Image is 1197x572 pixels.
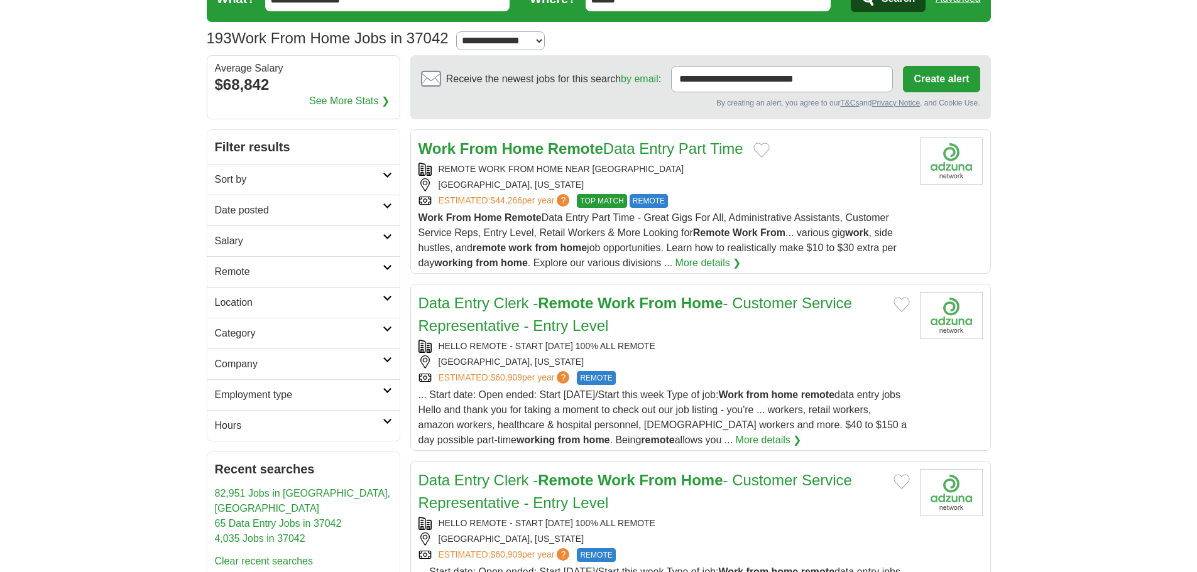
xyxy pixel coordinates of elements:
[538,294,593,311] strong: Remote
[207,195,400,225] a: Date posted
[418,355,910,369] div: [GEOGRAPHIC_DATA], [US_STATE]
[894,297,910,312] button: Add to favorite jobs
[418,340,910,353] div: HELLO REMOTE - START [DATE] 100% ALL REMOTE
[639,472,677,488] strong: From
[772,389,799,400] strong: home
[215,203,383,218] h2: Date posted
[215,63,392,73] div: Average Salary
[560,242,587,253] strong: home
[215,533,305,544] a: 4,035 Jobs in 37042
[446,212,471,223] strong: From
[920,469,983,516] img: Company logo
[421,97,980,109] div: By creating an alert, you agree to our and , and Cookie Use.
[681,294,723,311] strong: Home
[418,212,444,223] strong: Work
[760,227,785,238] strong: From
[207,256,400,287] a: Remote
[845,227,868,238] strong: work
[418,294,852,334] a: Data Entry Clerk -Remote Work From Home- Customer Service Representative - Entry Level
[557,548,569,561] span: ?
[309,94,390,109] a: See More Stats ❯
[215,387,383,402] h2: Employment type
[535,242,557,253] strong: from
[577,194,626,208] span: TOP MATCH
[501,257,528,268] strong: home
[215,73,392,96] div: $68,842
[693,227,730,238] strong: Remote
[746,389,769,400] strong: from
[474,212,501,223] strong: Home
[207,318,400,348] a: Category
[490,195,522,205] span: $44,266
[439,371,572,385] a: ESTIMATED:$60,909per year?
[446,72,661,87] span: Receive the newest jobs for this search :
[557,371,569,384] span: ?
[733,227,758,238] strong: Work
[207,130,400,164] h2: Filter results
[538,472,593,488] strong: Remote
[641,434,674,445] strong: remote
[801,389,834,400] strong: remote
[460,140,498,157] strong: From
[718,389,743,400] strong: Work
[215,234,383,249] h2: Salary
[558,434,581,445] strong: from
[583,434,610,445] strong: home
[753,143,770,158] button: Add to favorite jobs
[207,410,400,441] a: Hours
[215,264,383,279] h2: Remote
[418,532,910,546] div: [GEOGRAPHIC_DATA], [US_STATE]
[509,242,532,253] strong: work
[207,225,400,256] a: Salary
[207,164,400,195] a: Sort by
[207,27,232,50] span: 193
[418,178,910,192] div: [GEOGRAPHIC_DATA], [US_STATE]
[215,172,383,187] h2: Sort by
[418,212,897,268] span: Data Entry Part Time - Great Gigs For All, Administrative Assistants, Customer Service Reps, Entr...
[476,257,498,268] strong: from
[418,517,910,530] div: HELLO REMOTE - START [DATE] 100% ALL REMOTE
[894,474,910,489] button: Add to favorite jobs
[577,371,615,385] span: REMOTE
[418,140,456,157] strong: Work
[207,30,449,46] h1: Work From Home Jobs in 37042
[840,99,859,107] a: T&Cs
[577,548,615,562] span: REMOTE
[207,379,400,410] a: Employment type
[490,372,522,382] span: $60,909
[920,292,983,339] img: Company logo
[215,357,383,372] h2: Company
[517,434,555,445] strong: working
[675,256,741,271] a: More details ❯
[439,194,572,208] a: ESTIMATED:$44,266per year?
[548,140,603,157] strong: Remote
[598,472,635,488] strong: Work
[598,294,635,311] strong: Work
[215,326,383,341] h2: Category
[501,140,544,157] strong: Home
[418,389,907,445] span: ... Start date: Open ended: Start [DATE]/Start this week Type of job: data entry jobs Hello and t...
[920,138,983,185] img: Company logo
[418,163,910,176] div: REMOTE WORK FROM HOME NEAR [GEOGRAPHIC_DATA]
[215,460,392,478] h2: Recent searches
[490,549,522,559] span: $60,909
[215,556,314,566] a: Clear recent searches
[215,518,342,529] a: 65 Data Entry Jobs in 37042
[473,242,506,253] strong: remote
[681,472,723,488] strong: Home
[872,99,920,107] a: Privacy Notice
[434,257,473,268] strong: working
[630,194,668,208] span: REMOTE
[215,418,383,433] h2: Hours
[207,287,400,318] a: Location
[215,488,391,514] a: 82,951 Jobs in [GEOGRAPHIC_DATA], [GEOGRAPHIC_DATA]
[418,140,743,157] a: Work From Home RemoteData Entry Part Time
[621,73,659,84] a: by email
[215,295,383,310] h2: Location
[505,212,542,223] strong: Remote
[903,66,980,92] button: Create alert
[639,294,677,311] strong: From
[418,472,852,511] a: Data Entry Clerk -Remote Work From Home- Customer Service Representative - Entry Level
[207,348,400,379] a: Company
[736,433,802,448] a: More details ❯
